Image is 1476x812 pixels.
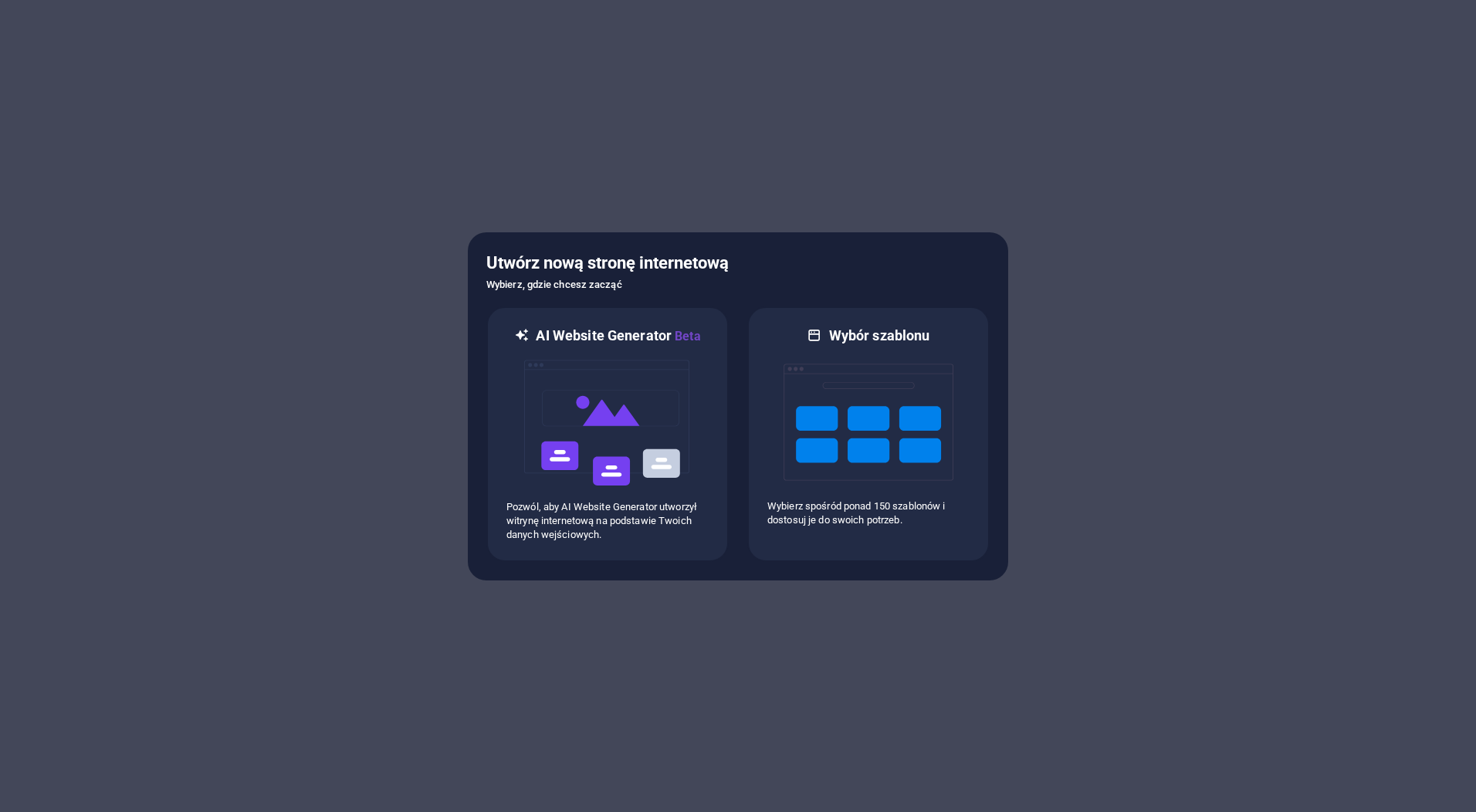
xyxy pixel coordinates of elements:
[829,326,930,345] h6: Wybór szablonu
[486,276,990,294] h6: Wybierz, gdzie chcesz zacząć
[506,500,709,542] p: Pozwól, aby AI Website Generator utworzył witrynę internetową na podstawie Twoich danych wejściow...
[486,306,729,562] div: AI Website GeneratorBetaaiPozwól, aby AI Website Generator utworzył witrynę internetową na podsta...
[672,329,701,343] span: Beta
[767,499,970,527] p: Wybierz spośród ponad 150 szablonów i dostosuj je do swoich potrzeb.
[747,306,990,562] div: Wybór szablonuWybierz spośród ponad 150 szablonów i dostosuj je do swoich potrzeb.
[523,346,692,500] img: ai
[486,251,990,276] h5: Utwórz nową stronę internetową
[536,326,700,346] h6: AI Website Generator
